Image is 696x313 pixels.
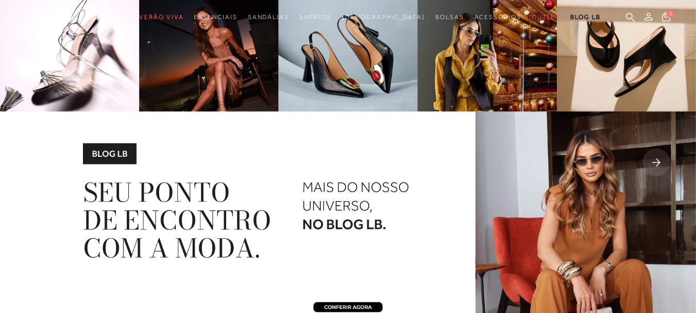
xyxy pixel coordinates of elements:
[248,13,289,21] span: Sandálias
[194,13,237,21] span: Essenciais
[435,13,464,21] span: Bolsas
[474,8,521,27] a: categoryNavScreenReaderText
[139,13,183,21] span: Verão Viva
[435,8,464,27] a: categoryNavScreenReaderText
[194,8,237,27] a: categoryNavScreenReaderText
[659,11,673,25] button: 1
[532,8,561,27] a: categoryNavScreenReaderText
[570,8,600,27] a: BLOG LB
[139,8,183,27] a: categoryNavScreenReaderText
[342,8,425,27] a: noSubCategoriesText
[474,13,521,21] span: Acessórios
[667,10,674,18] span: 1
[342,13,425,21] span: [DEMOGRAPHIC_DATA]
[532,13,561,21] span: Outlet
[248,8,289,27] a: categoryNavScreenReaderText
[299,8,332,27] a: categoryNavScreenReaderText
[570,13,600,21] span: BLOG LB
[299,13,332,21] span: Sapatos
